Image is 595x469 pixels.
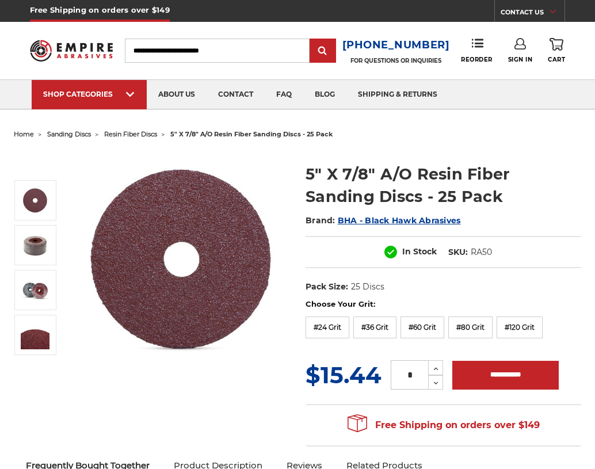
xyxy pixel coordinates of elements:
img: 5" X 7/8" A/O Resin Fiber Sanding Discs - 25 Pack [21,276,49,304]
a: sanding discs [47,130,91,138]
input: Submit [311,40,334,63]
p: FOR QUESTIONS OR INQUIRIES [342,57,450,64]
a: [PHONE_NUMBER] [342,37,450,54]
img: Empire Abrasives [30,35,113,67]
a: shipping & returns [346,80,449,109]
span: Reorder [461,56,493,63]
label: Choose Your Grit: [306,299,581,310]
dd: 25 Discs [351,281,384,293]
a: blog [303,80,346,109]
a: Cart [548,38,565,63]
div: SHOP CATEGORIES [43,90,135,98]
dt: Pack Size: [306,281,348,293]
span: Cart [548,56,565,63]
a: contact [207,80,265,109]
h1: 5" X 7/8" A/O Resin Fiber Sanding Discs - 25 Pack [306,163,581,208]
a: faq [265,80,303,109]
img: 5" X 7/8" A/O Resin Fiber Sanding Discs - 25 Pack [21,231,49,260]
dt: SKU: [448,246,468,258]
a: BHA - Black Hawk Abrasives [338,215,461,226]
span: $15.44 [306,361,382,389]
a: CONTACT US [501,6,565,22]
span: 5" x 7/8" a/o resin fiber sanding discs - 25 pack [170,130,333,138]
img: 5 inch aluminum oxide resin fiber disc [73,151,289,367]
span: Sign In [508,56,533,63]
span: In Stock [402,246,437,257]
img: 5" X 7/8" A/O Resin Fiber Sanding Discs - 25 Pack [21,321,49,349]
span: Free Shipping on orders over $149 [348,414,540,437]
a: Reorder [461,38,493,63]
img: 5 inch aluminum oxide resin fiber disc [21,186,49,215]
span: Brand: [306,215,335,226]
a: home [14,130,34,138]
dd: RA50 [471,246,492,258]
a: resin fiber discs [104,130,157,138]
a: about us [147,80,207,109]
